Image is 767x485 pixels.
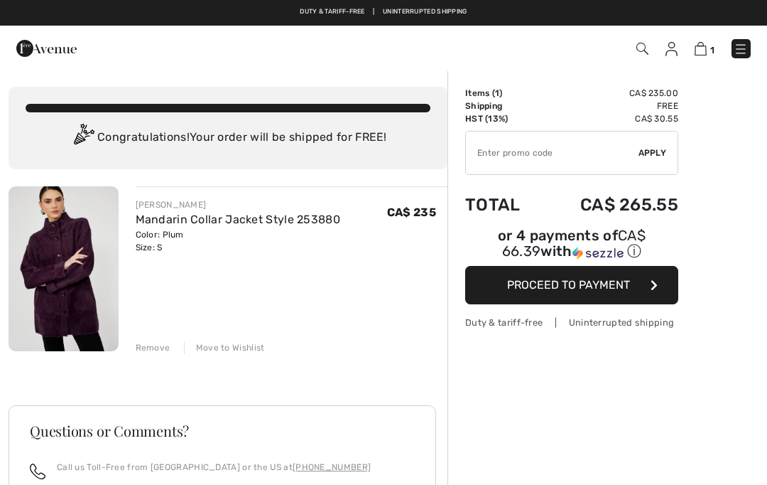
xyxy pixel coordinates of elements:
[465,316,678,329] div: Duty & tariff-free | Uninterrupted shipping
[502,227,646,260] span: CA$ 66.39
[136,198,341,211] div: [PERSON_NAME]
[465,181,542,229] td: Total
[57,461,371,474] p: Call us Toll-Free from [GEOGRAPHIC_DATA] or the US at
[9,186,119,351] img: Mandarin Collar Jacket Style 253880
[465,229,678,266] div: or 4 payments ofCA$ 66.39withSezzle Click to learn more about Sezzle
[30,464,45,479] img: call
[136,213,341,226] a: Mandarin Collar Jacket Style 253880
[184,341,265,354] div: Move to Wishlist
[465,229,678,261] div: or 4 payments of with
[542,181,678,229] td: CA$ 265.55
[710,45,714,55] span: 1
[572,247,624,260] img: Sezzle
[136,228,341,254] div: Color: Plum Size: S
[465,100,542,112] td: Shipping
[695,42,707,55] img: Shopping Bag
[136,341,170,354] div: Remove
[26,124,430,152] div: Congratulations! Your order will be shipped for FREE!
[466,132,638,174] input: Promo code
[638,146,667,159] span: Apply
[30,424,415,438] h3: Questions or Comments?
[69,124,97,152] img: Congratulation2.svg
[293,462,371,472] a: [PHONE_NUMBER]
[465,112,542,125] td: HST (13%)
[495,88,499,98] span: 1
[387,206,436,219] span: CA$ 235
[695,40,714,57] a: 1
[636,43,648,55] img: Search
[542,112,678,125] td: CA$ 30.55
[507,278,630,292] span: Proceed to Payment
[16,41,77,54] a: 1ère Avenue
[16,34,77,63] img: 1ère Avenue
[465,266,678,304] button: Proceed to Payment
[665,42,678,56] img: My Info
[734,42,748,56] img: Menu
[465,87,542,100] td: Items ( )
[542,100,678,112] td: Free
[542,87,678,100] td: CA$ 235.00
